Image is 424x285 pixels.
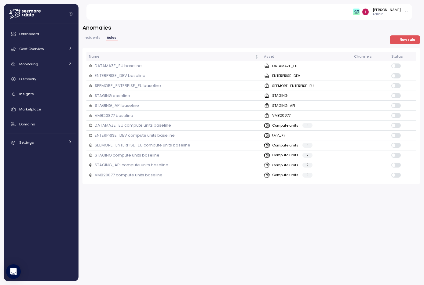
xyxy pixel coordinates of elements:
a: Dashboard [6,28,76,40]
p: STAGING_API baseline [95,103,139,109]
p: Compute units [272,153,298,157]
th: NameNot sorted [86,52,261,61]
p: ENTERPRISE_DEV [272,73,300,78]
p: STAGING compute units baseline [95,152,159,158]
p: Compute units [272,143,298,148]
p: ENTERPRISE_DEV baseline [95,73,145,79]
button: New rule [390,35,420,44]
p: 9 [306,173,309,177]
span: Marketplace [19,107,41,112]
p: STAGING [272,93,287,98]
a: Monitoring [6,58,76,70]
p: STAGING_API compute units baseline [95,162,168,168]
div: [PERSON_NAME] [373,7,401,12]
div: Not sorted [254,55,259,59]
p: 2 [307,163,309,167]
p: DATAMAZE_EU baseline [95,63,142,69]
p: 2 [307,153,309,157]
img: 65f98ecb31a39d60f1f315eb.PNG [353,9,360,15]
div: Asset [264,54,349,60]
h3: Anomalies [82,24,420,31]
p: VMB20877 compute units baseline [95,172,163,178]
p: VMB20877 [272,113,291,118]
p: 3 [307,143,309,147]
img: ACg8ocKLuhHFaZBJRg6H14Zm3JrTaqN1bnDy5ohLcNYWE-rfMITsOg=s96-c [362,9,369,15]
p: Compute units [272,163,298,168]
div: Open Intercom Messenger [6,264,21,279]
a: Marketplace [6,103,76,115]
a: Discovery [6,73,76,85]
span: Cost Overview [19,46,44,51]
span: Monitoring [19,62,38,67]
span: Settings [19,140,34,145]
span: Incidents [84,36,101,39]
a: Settings [6,136,76,149]
span: Dashboard [19,31,39,36]
span: Discovery [19,77,36,81]
p: ENTERPRISE_DEV compute units baseline [95,132,175,139]
a: Cost Overview [6,43,76,55]
div: Name [89,54,254,60]
p: Compute units [272,172,298,177]
span: New rule [400,36,415,44]
p: Admin [373,12,401,16]
button: Collapse navigation [67,12,75,16]
a: Insights [6,88,76,100]
p: DATAMAZE_EU [272,63,298,68]
a: Domains [6,118,76,130]
div: Status [391,54,414,60]
p: VMB20877 baseline [95,113,133,119]
p: 6 [306,123,309,128]
p: SEEMORE_ENTERPISE_EU compute units baseline [95,142,190,148]
p: STAGING baseline [95,93,130,99]
p: DEV_XS [272,133,286,138]
p: SEEMORE_ENTERPISE_EU baseline [95,83,161,89]
p: SEEMORE_ENTERPISE_EU [272,83,314,88]
span: Domains [19,122,35,127]
p: Compute units [272,123,298,128]
div: Channels [354,54,386,60]
p: DATAMAZE_EU compute units baseline [95,122,171,128]
span: Rules [107,36,116,39]
span: Insights [19,92,34,96]
p: STAGING_API [272,103,295,108]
